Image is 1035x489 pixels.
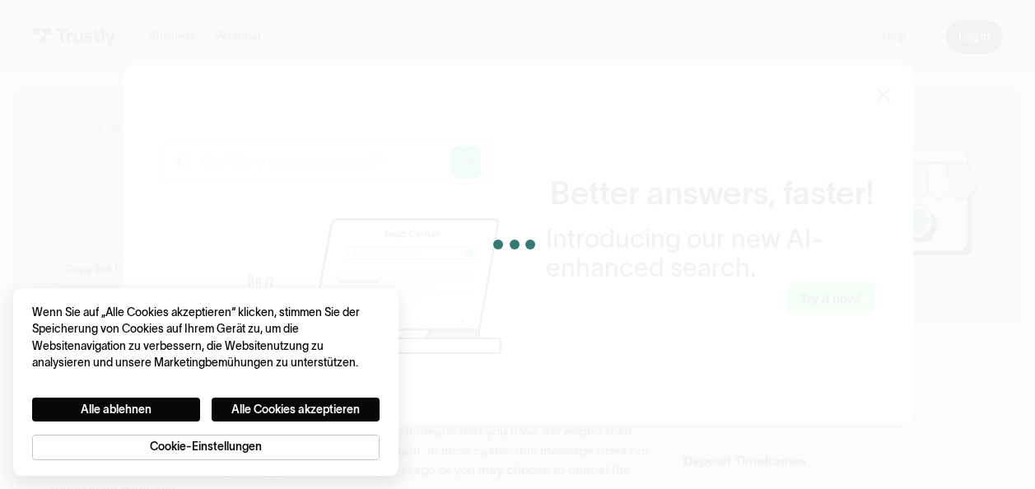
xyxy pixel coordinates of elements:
[13,288,399,476] div: Cookie banner
[32,398,200,421] button: Alle ablehnen
[32,305,380,372] div: Wenn Sie auf „Alle Cookies akzeptieren“ klicken, stimmen Sie der Speicherung von Cookies auf Ihre...
[32,305,380,460] div: Datenschutz
[32,435,380,460] button: Cookie-Einstellungen
[212,398,380,421] button: Alle Cookies akzeptieren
